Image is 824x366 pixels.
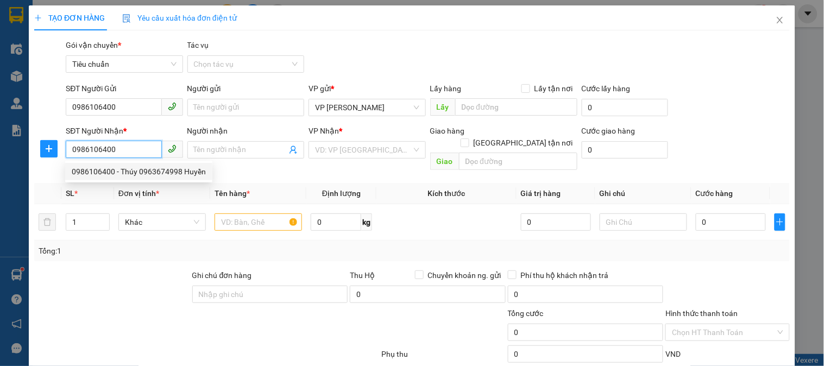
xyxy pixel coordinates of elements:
[34,14,105,22] span: TẠO ĐƠN HÀNG
[430,84,462,93] span: Lấy hàng
[521,213,591,231] input: 0
[309,83,425,94] div: VP gửi
[66,189,74,198] span: SL
[125,214,199,230] span: Khác
[40,140,58,157] button: plus
[322,189,361,198] span: Định lượng
[192,286,348,303] input: Ghi chú đơn hàng
[65,163,212,180] div: 0986106400 - Thúy 0963674998 Huyền
[517,269,613,281] span: Phí thu hộ khách nhận trả
[122,14,237,22] span: Yêu cầu xuất hóa đơn điện tử
[192,271,252,280] label: Ghi chú đơn hàng
[215,213,302,231] input: VD: Bàn, Ghế
[455,98,577,116] input: Dọc đường
[595,183,691,204] th: Ghi chú
[582,141,669,159] input: Cước giao hàng
[665,350,681,358] span: VND
[765,5,795,36] button: Close
[430,127,465,135] span: Giao hàng
[582,127,636,135] label: Cước giao hàng
[187,125,304,137] div: Người nhận
[600,213,687,231] input: Ghi Chú
[775,213,785,231] button: plus
[215,189,250,198] span: Tên hàng
[430,153,459,170] span: Giao
[582,84,631,93] label: Cước lấy hàng
[187,41,209,49] label: Tác vụ
[168,102,177,111] span: phone
[508,309,544,318] span: Tổng cước
[122,14,131,23] img: icon
[66,41,121,49] span: Gói vận chuyển
[530,83,577,94] span: Lấy tận nơi
[72,166,206,178] div: 0986106400 - Thúy 0963674998 Huyền
[39,245,319,257] div: Tổng: 1
[118,189,159,198] span: Đơn vị tính
[39,213,56,231] button: delete
[775,218,785,226] span: plus
[361,213,372,231] span: kg
[427,189,465,198] span: Kích thước
[459,153,577,170] input: Dọc đường
[424,269,506,281] span: Chuyển khoản ng. gửi
[696,189,733,198] span: Cước hàng
[66,125,183,137] div: SĐT Người Nhận
[582,99,669,116] input: Cước lấy hàng
[66,83,183,94] div: SĐT Người Gửi
[430,98,455,116] span: Lấy
[34,14,42,22] span: plus
[309,127,339,135] span: VP Nhận
[469,137,577,149] span: [GEOGRAPHIC_DATA] tận nơi
[315,99,419,116] span: VP Dương Đình Nghệ
[41,144,57,153] span: plus
[289,146,298,154] span: user-add
[187,83,304,94] div: Người gửi
[521,189,561,198] span: Giá trị hàng
[350,271,375,280] span: Thu Hộ
[776,16,784,24] span: close
[665,309,738,318] label: Hình thức thanh toán
[168,144,177,153] span: phone
[72,56,176,72] span: Tiêu chuẩn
